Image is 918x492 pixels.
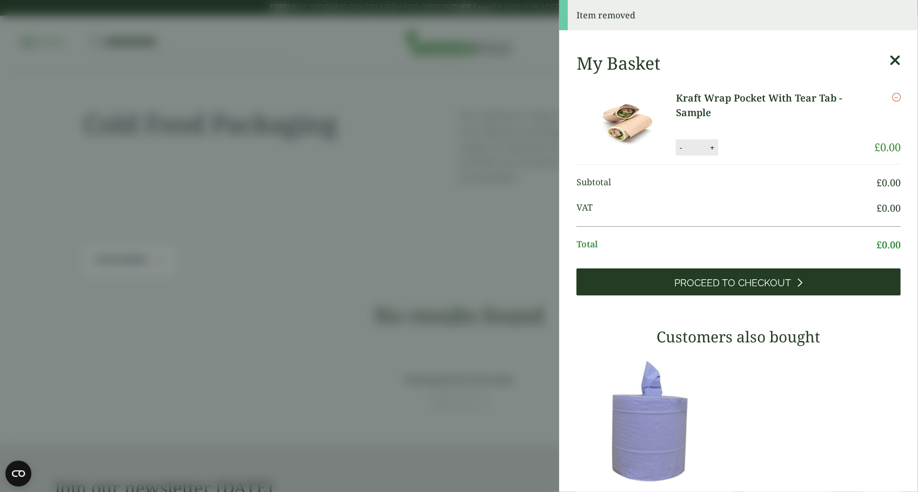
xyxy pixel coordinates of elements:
button: - [676,143,685,152]
span: £ [876,201,882,214]
button: Open CMP widget [5,461,31,487]
a: Kraft Wrap Pocket With Tear Tab - Sample [676,91,874,120]
bdi: 0.00 [876,176,901,189]
h3: Customers also bought [577,328,901,346]
h2: My Basket [577,53,660,73]
span: VAT [577,201,876,215]
bdi: 0.00 [876,238,901,251]
span: Total [577,238,876,252]
span: Subtotal [577,176,876,190]
span: Proceed to Checkout [675,277,792,289]
bdi: 0.00 [874,140,901,154]
a: Remove this item [892,91,901,104]
a: Proceed to Checkout [577,268,901,295]
button: + [707,143,718,152]
bdi: 0.00 [876,201,901,214]
span: £ [876,238,882,251]
img: 3630017-2-Ply-Blue-Centre-Feed-104m [577,354,733,489]
span: £ [874,140,880,154]
span: £ [876,176,882,189]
